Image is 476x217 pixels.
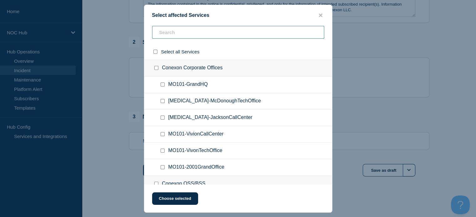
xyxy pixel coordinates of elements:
input: MO101-GrandHQ checkbox [161,82,165,86]
span: [MEDICAL_DATA]-JacksonCallCenter [168,115,253,121]
span: MO101-2001GrandOffice [168,164,224,170]
input: MO101-2001GrandOffice checkbox [161,165,165,169]
div: Conexon Corporate Offices [144,60,332,76]
input: Conexon Corporate Offices checkbox [154,66,158,70]
input: select all checkbox [153,50,157,54]
input: GA101-JacksonCallCenter checkbox [161,116,165,120]
button: Choose selected [152,192,198,205]
input: Search [152,26,324,39]
input: MO101-VivonTechOffice checkbox [161,149,165,153]
span: Select all Services [161,49,200,54]
span: MO101-VivionCallCenter [168,131,224,137]
input: MO101-VivionCallCenter checkbox [161,132,165,136]
span: MO101-VivonTechOffice [168,148,223,154]
span: [MEDICAL_DATA]-McDonoughTechOffice [168,98,261,104]
button: close button [317,12,324,18]
span: MO101-GrandHQ [168,81,208,88]
div: Conexon OSS/BSS [144,176,332,192]
input: Conexon OSS/BSS checkbox [154,182,158,186]
input: GA101-McDonoughTechOffice checkbox [161,99,165,103]
div: Select affected Services [144,12,332,18]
